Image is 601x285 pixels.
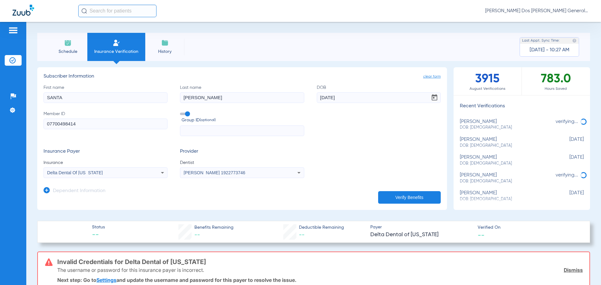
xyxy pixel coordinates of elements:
h3: Recent Verifications [454,103,590,109]
span: -- [92,231,105,240]
span: DOB: [DEMOGRAPHIC_DATA] [460,125,552,130]
label: DOB [317,84,441,103]
small: (optional) [200,117,216,124]
button: Verify Benefits [378,191,441,204]
input: Member ID [44,119,167,129]
label: First name [44,84,167,103]
img: last sync help info [572,38,577,43]
span: -- [478,232,485,238]
span: DOB: [DEMOGRAPHIC_DATA] [460,143,552,149]
input: Last name [180,92,304,103]
span: verifying... [556,119,578,124]
span: Insurance [44,160,167,166]
h3: Provider [180,149,304,155]
span: Group ID [182,117,304,124]
label: Member ID [44,111,167,136]
div: [PERSON_NAME] [460,119,552,130]
span: Payer [370,224,472,231]
p: The username or password for this insurance payer is incorrect. [57,267,204,273]
span: [DATE] [552,137,584,148]
h3: Invalid Credentials for Delta Dental of [US_STATE] [57,259,583,265]
span: clear form [423,74,441,80]
a: Settings [96,277,116,283]
img: hamburger-icon [8,27,18,34]
span: Verified On [478,224,580,231]
span: Schedule [53,48,83,55]
span: August Verifications [454,86,521,92]
img: Zuub Logo [13,5,34,16]
img: History [161,39,169,47]
span: [PERSON_NAME] Dos [PERSON_NAME] General | Abra Health [485,8,588,14]
label: Last name [180,84,304,103]
div: [PERSON_NAME] [460,155,552,166]
img: Schedule [64,39,72,47]
span: Delta Dental of [US_STATE] [370,231,472,239]
h3: Insurance Payer [44,149,167,155]
img: Search Icon [81,8,87,14]
img: Manual Insurance Verification [113,39,120,47]
span: [PERSON_NAME] 1922773746 [184,170,245,175]
span: -- [194,232,200,238]
span: Status [92,224,105,231]
span: DOB: [DEMOGRAPHIC_DATA] [460,161,552,166]
p: Next step: Go to and update the username and password for this payer to resolve the issue. [57,277,583,283]
span: History [150,48,180,55]
img: error-icon [45,258,53,266]
span: Benefits Remaining [194,224,234,231]
span: Deductible Remaining [299,224,344,231]
button: Open calendar [428,91,441,104]
h3: Subscriber Information [44,74,441,80]
span: [DATE] [552,190,584,202]
span: [DATE] - 10:27 AM [530,47,569,53]
span: Delta Dental Of [US_STATE] [47,170,103,175]
span: Dentist [180,160,304,166]
div: [PERSON_NAME] [460,190,552,202]
span: -- [299,232,305,238]
span: Last Appt. Sync Time: [522,38,560,44]
input: DOBOpen calendar [317,92,441,103]
div: 783.0 [522,67,590,95]
span: [DATE] [552,155,584,166]
span: DOB: [DEMOGRAPHIC_DATA] [460,196,552,202]
div: [PERSON_NAME] [460,172,552,184]
h3: Dependent Information [53,188,105,194]
span: Insurance Verification [92,48,141,55]
iframe: Chat Widget [570,255,601,285]
span: verifying... [556,173,578,178]
div: [PERSON_NAME] [460,137,552,148]
div: 3915 [454,67,522,95]
a: Dismiss [564,267,583,273]
span: DOB: [DEMOGRAPHIC_DATA] [460,179,552,184]
input: First name [44,92,167,103]
span: Hours Saved [522,86,590,92]
input: Search for patients [78,5,157,17]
